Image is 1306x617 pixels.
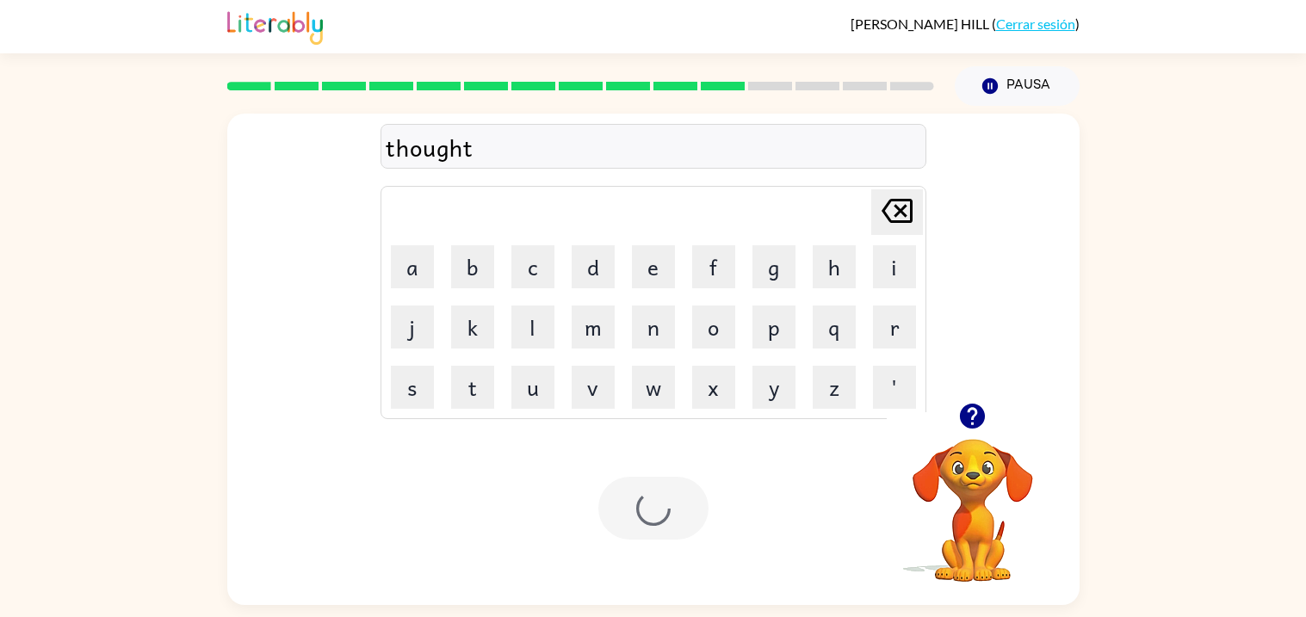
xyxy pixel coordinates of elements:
[451,366,494,409] button: t
[511,366,554,409] button: u
[873,305,916,349] button: r
[451,245,494,288] button: b
[692,366,735,409] button: x
[227,7,323,45] img: Literably
[572,305,615,349] button: m
[752,366,795,409] button: y
[511,305,554,349] button: l
[391,366,434,409] button: s
[813,245,856,288] button: h
[386,129,921,165] div: thought
[851,15,1080,32] div: ( )
[851,15,992,32] span: [PERSON_NAME] HILL
[813,366,856,409] button: z
[632,366,675,409] button: w
[887,412,1059,584] video: Tu navegador debe admitir la reproducción de archivos .mp4 para usar Literably. Intenta usar otro...
[692,245,735,288] button: f
[632,305,675,349] button: n
[873,245,916,288] button: i
[752,245,795,288] button: g
[391,245,434,288] button: a
[692,305,735,349] button: o
[752,305,795,349] button: p
[873,366,916,409] button: '
[632,245,675,288] button: e
[572,366,615,409] button: v
[391,305,434,349] button: j
[451,305,494,349] button: k
[572,245,615,288] button: d
[955,66,1080,106] button: Pausa
[996,15,1075,32] a: Cerrar sesión
[511,245,554,288] button: c
[813,305,856,349] button: q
